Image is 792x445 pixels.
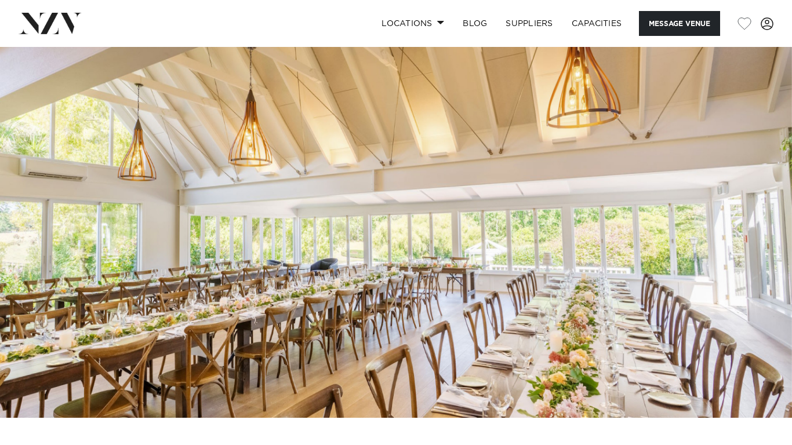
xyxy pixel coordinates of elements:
button: Message Venue [639,11,720,36]
a: Capacities [562,11,631,36]
a: BLOG [453,11,496,36]
a: SUPPLIERS [496,11,562,36]
a: Locations [372,11,453,36]
img: nzv-logo.png [19,13,82,34]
